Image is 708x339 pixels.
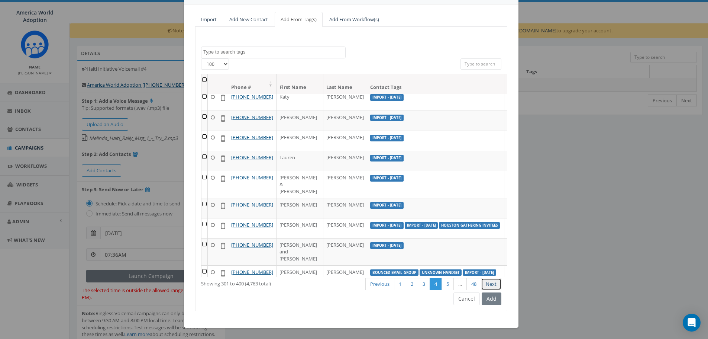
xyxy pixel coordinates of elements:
td: [PERSON_NAME] [277,111,323,131]
td: [DATE] 10:13 AM [504,111,537,131]
th: Contact Tags [367,74,504,94]
td: Katy [277,90,323,110]
a: Add From Tag(s) [275,12,323,27]
td: [PERSON_NAME] [323,218,367,238]
td: [PERSON_NAME] [323,171,367,198]
td: [PERSON_NAME] [323,151,367,171]
td: [DATE] 10:13 AM [504,171,537,198]
td: [PERSON_NAME] [323,131,367,151]
td: [PERSON_NAME] [323,198,367,218]
label: Import - [DATE] [370,242,404,249]
a: [PHONE_NUMBER] [231,114,273,121]
a: [PHONE_NUMBER] [231,154,273,161]
td: [PERSON_NAME] [277,198,323,218]
a: [PHONE_NUMBER] [231,221,273,228]
label: Import - [DATE] [370,115,404,121]
label: Import - [DATE] [370,222,404,229]
td: [PERSON_NAME] and [PERSON_NAME] [277,238,323,265]
a: 5 [442,278,454,290]
td: [DATE] 10:13 AM [504,238,537,265]
a: [PHONE_NUMBER] [231,93,273,100]
a: Import [195,12,223,27]
label: Import - [DATE] [463,269,496,276]
label: Import - [DATE] [405,222,438,229]
a: 4 [430,278,442,290]
label: Import - [DATE] [370,175,404,182]
td: Lauren [277,151,323,171]
td: [PERSON_NAME] [323,238,367,265]
a: 2 [406,278,418,290]
a: Add New Contact [223,12,274,27]
th: Created On: activate to sort column ascending [504,74,537,94]
a: … [453,278,467,290]
label: Import - [DATE] [370,94,404,101]
th: Phone #: activate to sort column ascending [228,74,277,94]
label: Houston Gathering Invitees [439,222,500,229]
div: Open Intercom Messenger [683,314,701,332]
td: [DATE] 10:13 AM [504,198,537,218]
a: 1 [394,278,406,290]
button: Cancel [453,292,480,305]
a: [PHONE_NUMBER] [231,201,273,208]
a: 48 [466,278,481,290]
th: First Name [277,74,323,94]
a: Next [481,278,501,290]
a: [PHONE_NUMBER] [231,174,273,181]
th: Last Name [323,74,367,94]
td: [DATE] 10:13 AM [504,151,537,171]
textarea: Search [203,49,345,55]
a: [PHONE_NUMBER] [231,242,273,248]
label: Import - [DATE] [370,202,404,209]
label: Bounced Email Group [370,269,418,276]
td: [DATE] 10:13 AM [504,90,537,110]
td: [PERSON_NAME] & [PERSON_NAME] [277,171,323,198]
td: [DATE] 10:13 AM [504,218,537,238]
a: [PHONE_NUMBER] [231,134,273,141]
a: Previous [365,278,394,290]
label: Import - [DATE] [370,155,404,161]
label: unknown handset [420,269,462,276]
a: 3 [418,278,430,290]
td: [PERSON_NAME] [277,131,323,151]
td: [PERSON_NAME] [323,90,367,110]
td: [PERSON_NAME] [323,265,367,292]
td: [PERSON_NAME] [323,111,367,131]
a: Add From Workflow(s) [323,12,385,27]
div: Showing 301 to 400 (4,763 total) [201,277,320,287]
td: [PERSON_NAME] & [PERSON_NAME] [277,265,323,292]
td: [DATE] 10:13 AM [504,265,537,292]
td: [DATE] 10:13 AM [504,131,537,151]
label: Import - [DATE] [370,135,404,141]
td: [PERSON_NAME] [277,218,323,238]
a: [PHONE_NUMBER] [231,269,273,275]
input: Type to search [460,58,501,70]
